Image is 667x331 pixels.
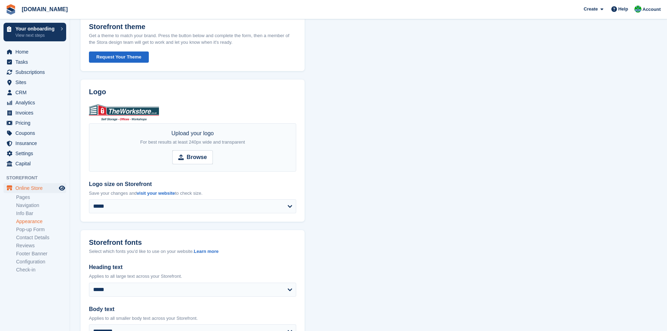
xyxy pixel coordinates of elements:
a: menu [4,108,66,118]
button: Request Your Theme [89,51,149,63]
strong: Browse [187,153,207,161]
span: Invoices [15,108,57,118]
p: View next steps [15,32,57,39]
a: menu [4,98,66,108]
img: stora-icon-8386f47178a22dfd0bd8f6a31ec36ba5ce8667c1dd55bd0f319d3a0aa187defe.svg [6,4,16,15]
span: Online Store [15,183,57,193]
label: Heading text [89,263,296,271]
div: Upload your logo [140,129,245,146]
p: Your onboarding [15,26,57,31]
span: Storefront [6,174,70,181]
a: menu [4,67,66,77]
a: Preview store [58,184,66,192]
span: Subscriptions [15,67,57,77]
a: Check-in [16,267,66,273]
span: Capital [15,159,57,168]
a: Info Bar [16,210,66,217]
a: Footer Banner [16,250,66,257]
span: Analytics [15,98,57,108]
p: Applies to all smaller body text across your Storefront. [89,315,296,322]
span: CRM [15,88,57,97]
div: Select which fonts you'd like to use on your website. [89,248,296,255]
a: menu [4,47,66,57]
span: Account [642,6,661,13]
a: Navigation [16,202,66,209]
p: Applies to all large text across your Storefront. [89,273,296,280]
p: Get a theme to match your brand. Press the button below and complete the form, then a member of t... [89,32,296,46]
a: Configuration [16,258,66,265]
a: visit your website [137,191,175,196]
a: menu [4,77,66,87]
span: Settings [15,149,57,158]
span: Help [618,6,628,13]
span: Coupons [15,128,57,138]
a: menu [4,149,66,158]
a: menu [4,128,66,138]
span: Pricing [15,118,57,128]
a: Appearance [16,218,66,225]
h2: Logo [89,88,296,96]
a: Learn more [194,249,218,254]
span: Sites [15,77,57,87]
label: Body text [89,305,296,313]
span: Home [15,47,57,57]
h2: Storefront theme [89,23,145,31]
img: Mark Bignell [634,6,641,13]
a: menu [4,159,66,168]
span: Tasks [15,57,57,67]
a: menu [4,183,66,193]
span: For best results at least 240px wide and transparent [140,139,245,145]
label: Logo size on Storefront [89,180,296,188]
h2: Storefront fonts [89,239,142,247]
span: Create [584,6,598,13]
a: menu [4,138,66,148]
a: [DOMAIN_NAME] [19,4,71,15]
img: TWS%20-%20LOGO-1000.png [89,104,159,121]
a: Pages [16,194,66,201]
span: Insurance [15,138,57,148]
a: Contact Details [16,234,66,241]
a: Pop-up Form [16,226,66,233]
p: Save your changes and to check size. [89,190,296,197]
a: menu [4,118,66,128]
a: menu [4,57,66,67]
a: Reviews [16,242,66,249]
input: Browse [172,150,213,164]
a: menu [4,88,66,97]
a: Your onboarding View next steps [4,23,66,41]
